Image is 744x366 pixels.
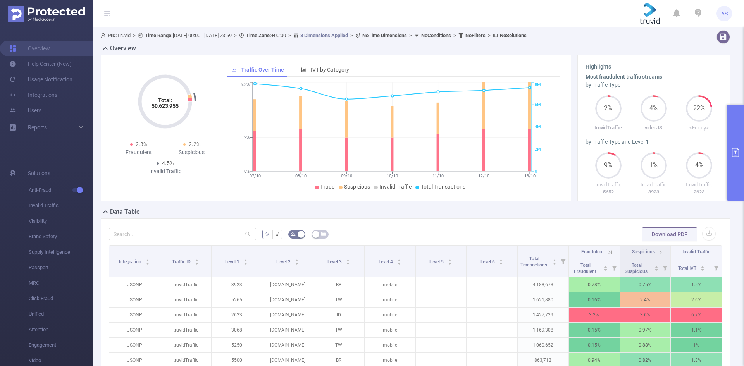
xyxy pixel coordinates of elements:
[397,258,401,261] i: icon: caret-up
[244,261,248,264] i: icon: caret-down
[295,258,299,261] i: icon: caret-up
[518,308,568,322] p: 1,427,729
[603,265,608,267] i: icon: caret-up
[432,174,444,179] tspan: 11/10
[407,33,414,38] span: >
[139,167,192,175] div: Invalid Traffic
[195,258,199,261] i: icon: caret-up
[535,169,537,174] tspan: 0
[313,277,364,292] p: BR
[586,138,722,146] div: by Traffic Type and Level 1
[160,308,211,322] p: truvidTraffic
[28,124,47,131] span: Reports
[262,308,313,322] p: [DOMAIN_NAME]
[421,184,465,190] span: Total Transactions
[262,277,313,292] p: [DOMAIN_NAME]
[465,33,486,38] b: No Filters
[700,265,705,270] div: Sort
[244,169,250,174] tspan: 0%
[365,292,415,307] p: mobile
[518,277,568,292] p: 4,188,673
[518,292,568,307] p: 1,621,880
[232,33,239,38] span: >
[700,265,704,267] i: icon: caret-up
[721,6,728,21] span: AS
[212,292,262,307] p: 5265
[595,162,622,168] span: 9%
[300,33,348,38] u: 8 Dimensions Applied
[108,33,117,38] b: PID:
[397,261,401,264] i: icon: caret-down
[362,33,407,38] b: No Time Dimensions
[344,184,370,190] span: Suspicious
[109,277,160,292] p: JSONP
[552,258,557,263] div: Sort
[286,33,293,38] span: >
[586,81,722,89] div: by Traffic Type
[500,33,527,38] b: No Solutions
[29,244,93,260] span: Supply Intelligence
[397,258,401,263] div: Sort
[574,263,598,274] span: Total Fraudulent
[711,258,722,277] i: Filter menu
[101,33,108,38] i: icon: user
[327,259,343,265] span: Level 3
[294,258,299,263] div: Sort
[158,97,172,103] tspan: Total:
[448,258,452,263] div: Sort
[346,261,350,264] i: icon: caret-down
[654,265,659,267] i: icon: caret-up
[9,103,41,118] a: Users
[365,323,415,337] p: mobile
[569,323,620,337] p: 0.15%
[29,306,93,322] span: Unified
[595,105,622,112] span: 2%
[160,323,211,337] p: truvidTraffic
[448,258,452,261] i: icon: caret-up
[569,277,620,292] p: 0.78%
[625,263,649,274] span: Total Suspicious
[620,277,671,292] p: 0.75%
[603,268,608,270] i: icon: caret-down
[499,258,503,261] i: icon: caret-up
[212,323,262,337] p: 3068
[631,124,676,132] p: videoJS
[632,249,655,254] span: Suspicious
[295,261,299,264] i: icon: caret-down
[387,174,398,179] tspan: 10/10
[145,33,173,38] b: Time Range:
[109,308,160,322] p: JSONP
[262,292,313,307] p: [DOMAIN_NAME]
[581,249,604,254] span: Fraudulent
[29,213,93,229] span: Visibility
[241,67,284,73] span: Traffic Over Time
[678,266,697,271] span: Total IVT
[379,184,412,190] span: Invalid Traffic
[520,256,548,268] span: Total Transactions
[365,277,415,292] p: mobile
[162,160,174,166] span: 4.5%
[451,33,458,38] span: >
[311,67,349,73] span: IVT by Category
[641,105,667,112] span: 4%
[631,188,676,196] p: 3923
[109,228,256,240] input: Search...
[9,41,50,56] a: Overview
[535,125,541,130] tspan: 4M
[9,72,72,87] a: Usage Notification
[29,182,93,198] span: Anti-Fraud
[29,337,93,353] span: Engagement
[109,292,160,307] p: JSONP
[29,229,93,244] span: Brand Safety
[165,148,218,156] div: Suspicious
[478,174,489,179] tspan: 12/10
[620,323,671,337] p: 0.97%
[244,258,248,261] i: icon: caret-up
[671,338,722,352] p: 1%
[686,162,712,168] span: 4%
[654,265,659,270] div: Sort
[313,292,364,307] p: TW
[631,181,676,189] p: truvidTraffic
[379,259,394,265] span: Level 4
[569,292,620,307] p: 0.16%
